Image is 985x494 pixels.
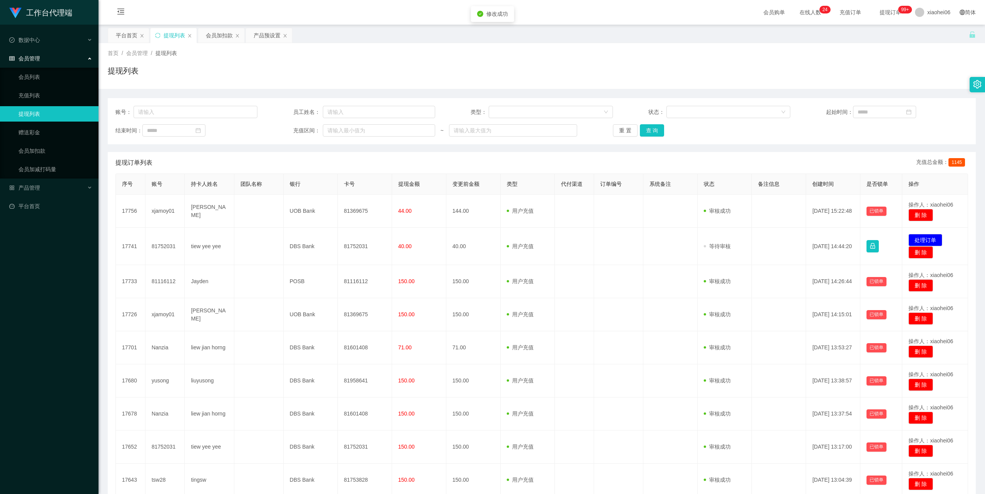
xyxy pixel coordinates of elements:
td: [DATE] 13:38:57 [806,364,860,397]
span: 订单编号 [600,181,622,187]
span: 审核成功 [704,377,731,384]
span: 审核成功 [704,344,731,350]
div: 充值总金额： [916,158,968,167]
span: 150.00 [398,278,415,284]
span: 用户充值 [507,278,534,284]
span: 序号 [122,181,133,187]
span: 账号： [115,108,134,116]
i: 图标: close [187,33,192,38]
td: [DATE] 15:22:48 [806,195,860,228]
span: ~ [435,127,449,135]
td: Jayden [185,265,234,298]
span: 备注信息 [758,181,780,187]
td: 150.00 [446,298,501,331]
td: 81752031 [338,228,392,265]
td: 81116112 [145,265,185,298]
td: tiew yee yee [185,431,234,464]
i: 图标: calendar [906,109,912,115]
a: 图标: dashboard平台首页 [9,199,92,214]
td: UOB Bank [284,298,338,331]
input: 请输入最小值为 [323,124,435,137]
td: Nanzia [145,331,185,364]
span: 代付渠道 [561,181,583,187]
span: 账号 [152,181,162,187]
td: 17733 [116,265,145,298]
i: 图标: down [781,110,786,115]
button: 已锁单 [866,442,886,452]
button: 处理订单 [908,234,942,246]
span: 操作人：xiaohei06 [908,338,953,344]
span: 变更前金额 [452,181,479,187]
td: 17701 [116,331,145,364]
button: 删 除 [908,279,933,292]
span: 产品管理 [9,185,40,191]
td: [DATE] 14:15:01 [806,298,860,331]
button: 重 置 [613,124,638,137]
span: 持卡人姓名 [191,181,218,187]
button: 删 除 [908,345,933,358]
td: DBS Bank [284,331,338,364]
td: 71.00 [446,331,501,364]
h1: 工作台代理端 [26,0,72,25]
span: 150.00 [398,444,415,450]
span: 银行 [290,181,301,187]
span: 员工姓名： [293,108,323,116]
span: 首页 [108,50,119,56]
span: 创建时间 [812,181,834,187]
i: icon: check-circle [477,11,483,17]
td: yusong [145,364,185,397]
span: 状态 [704,181,715,187]
span: 等待审核 [704,243,731,249]
span: 充值区间： [293,127,323,135]
td: [DATE] 13:53:27 [806,331,860,364]
td: [PERSON_NAME] [185,298,234,331]
span: 44.00 [398,208,412,214]
td: POSB [284,265,338,298]
div: 平台首页 [116,28,137,43]
i: 图标: setting [973,80,982,88]
a: 会员加减打码量 [18,162,92,177]
button: 查 询 [640,124,664,137]
span: 审核成功 [704,278,731,284]
span: 提现金额 [398,181,420,187]
td: DBS Bank [284,228,338,265]
span: 结束时间： [115,127,142,135]
td: 81601408 [338,331,392,364]
button: 已锁单 [866,376,886,386]
td: UOB Bank [284,195,338,228]
td: [DATE] 14:44:20 [806,228,860,265]
button: 删 除 [908,246,933,259]
span: 状态： [648,108,666,116]
div: 产品预设置 [254,28,280,43]
button: 已锁单 [866,343,886,352]
h1: 提现列表 [108,65,139,77]
button: 已锁单 [866,277,886,286]
span: 操作人：xiaohei06 [908,305,953,311]
td: xjamoy01 [145,298,185,331]
span: 操作人：xiaohei06 [908,272,953,278]
span: 71.00 [398,344,412,350]
span: 系统备注 [649,181,671,187]
i: 图标: down [604,110,608,115]
span: 150.00 [398,477,415,483]
td: [DATE] 13:37:54 [806,397,860,431]
sup: 24 [819,6,830,13]
span: 会员管理 [9,55,40,62]
span: 150.00 [398,411,415,417]
td: liuyusong [185,364,234,397]
i: 图标: sync [155,33,160,38]
td: [PERSON_NAME] [185,195,234,228]
button: 删 除 [908,379,933,391]
button: 删 除 [908,478,933,490]
td: 40.00 [446,228,501,265]
td: 17678 [116,397,145,431]
button: 删 除 [908,209,933,221]
td: 81752031 [145,431,185,464]
span: 在线人数 [796,10,825,15]
span: 充值订单 [836,10,865,15]
span: 类型： [471,108,489,116]
a: 工作台代理端 [9,9,72,15]
td: xjamoy01 [145,195,185,228]
td: 150.00 [446,431,501,464]
span: 团队名称 [240,181,262,187]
